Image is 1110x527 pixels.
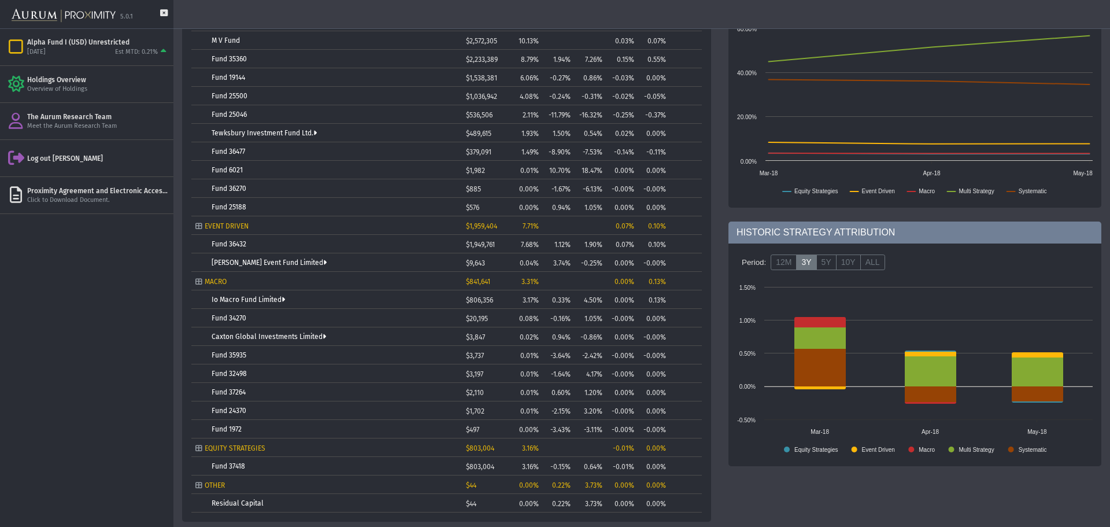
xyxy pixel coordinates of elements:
[606,401,638,420] td: -0.00%
[575,457,606,476] td: 0.64%
[575,179,606,198] td: -6.13%
[466,222,497,230] span: $1,959,404
[638,179,670,198] td: -0.00%
[728,222,1101,244] div: HISTORIC STRATEGY ATTRIBUTION
[466,481,476,489] span: $44
[760,170,778,176] text: Mar-18
[543,124,575,142] td: 1.50%
[606,309,638,327] td: -0.00%
[606,31,638,50] td: 0.03%
[606,87,638,105] td: -0.02%
[543,87,575,105] td: -0.24%
[606,142,638,161] td: -0.14%
[466,352,484,360] span: $3,737
[794,447,838,453] text: Equity Strategies
[606,235,638,253] td: 0.07%
[796,255,816,271] label: 3Y
[27,154,169,163] div: Log out [PERSON_NAME]
[212,73,245,82] a: Fund 19144
[606,198,638,216] td: 0.00%
[519,204,539,212] span: 0.00%
[638,142,670,161] td: -0.11%
[27,85,169,94] div: Overview of Holdings
[543,346,575,364] td: -3.64%
[27,38,169,47] div: Alpha Fund I (USD) Unrestricted
[860,255,885,271] label: ALL
[575,253,606,272] td: -0.25%
[520,333,539,341] span: 0.02%
[737,114,757,120] text: 20.00%
[606,290,638,309] td: 0.00%
[520,407,539,415] span: 0.01%
[466,407,484,415] span: $1,702
[523,222,539,230] span: 7.71%
[638,494,670,513] td: 0.00%
[1019,188,1047,194] text: Systematic
[466,130,491,138] span: $489,615
[922,429,939,435] text: Apr-18
[212,166,243,174] a: Fund 6021
[543,142,575,161] td: -8.90%
[739,318,756,324] text: 1.00%
[816,255,837,271] label: 5Y
[638,87,670,105] td: -0.05%
[638,327,670,346] td: -0.00%
[523,111,539,119] span: 2.11%
[466,56,498,64] span: $2,233,389
[543,290,575,309] td: 0.33%
[519,481,539,489] span: 0.00%
[212,185,246,193] a: Fund 36270
[862,188,895,194] text: Event Driven
[1019,447,1047,453] text: Systematic
[638,235,670,253] td: 0.10%
[543,401,575,420] td: -2.15%
[642,444,666,452] div: 0.00%
[212,129,317,137] a: Tewksbury Investment Fund Ltd.
[212,462,245,470] a: Fund 37418
[466,111,493,119] span: $536,506
[606,420,638,438] td: -0.00%
[27,48,46,57] div: [DATE]
[212,351,246,359] a: Fund 35935
[739,384,756,390] text: 0.00%
[606,457,638,476] td: -0.01%
[1027,429,1047,435] text: May-18
[466,204,479,212] span: $576
[543,235,575,253] td: 1.12%
[606,327,638,346] td: 0.00%
[575,327,606,346] td: -0.86%
[120,13,133,21] div: 5.0.1
[610,278,634,286] div: 0.00%
[212,55,247,63] a: Fund 35360
[519,500,539,508] span: 0.00%
[212,407,246,415] a: Fund 24370
[1073,170,1093,176] text: May-18
[520,93,539,101] span: 4.08%
[520,352,539,360] span: 0.01%
[606,68,638,87] td: -0.03%
[212,370,247,378] a: Fund 32498
[466,93,497,101] span: $1,036,942
[575,290,606,309] td: 4.50%
[466,296,493,304] span: $806,356
[466,278,490,286] span: $841,641
[638,309,670,327] td: 0.00%
[606,124,638,142] td: 0.02%
[638,253,670,272] td: -0.00%
[521,148,539,156] span: 1.49%
[543,50,575,68] td: 1.94%
[638,50,670,68] td: 0.55%
[794,188,838,194] text: Equity Strategies
[737,253,771,272] div: Period:
[919,188,935,194] text: Macro
[27,196,169,205] div: Click to Download Document.
[606,179,638,198] td: -0.00%
[575,50,606,68] td: 7.26%
[771,255,797,271] label: 12M
[27,122,169,131] div: Meet the Aurum Research Team
[741,159,757,165] text: 0.00%
[638,68,670,87] td: 0.00%
[575,235,606,253] td: 1.90%
[575,142,606,161] td: -7.53%
[606,383,638,401] td: 0.00%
